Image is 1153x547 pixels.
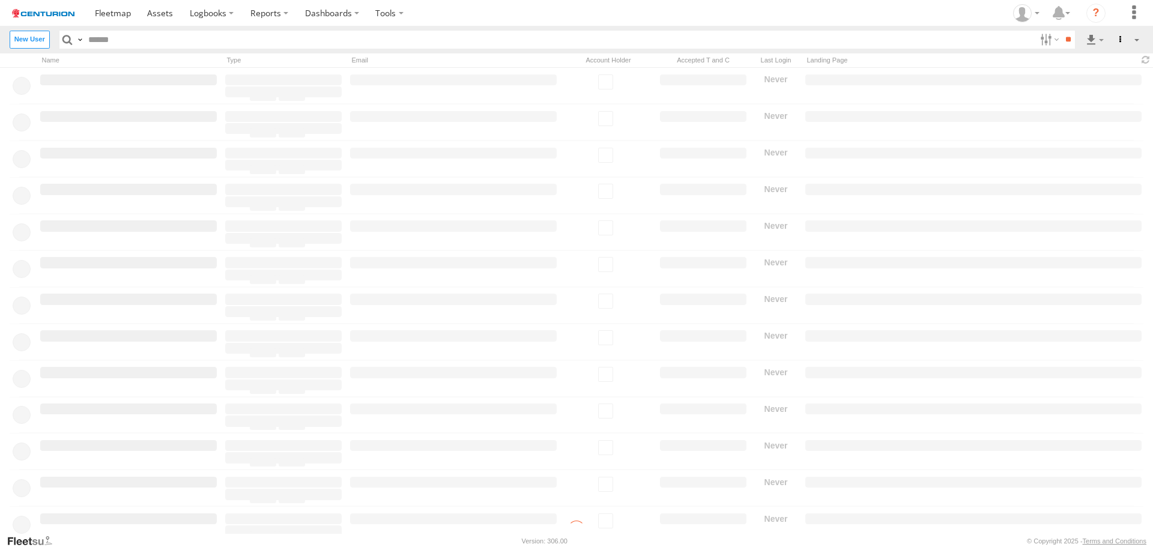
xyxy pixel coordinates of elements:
[1139,55,1153,66] span: Refresh
[1009,4,1044,22] div: John Maglantay
[348,55,558,66] div: Email
[7,535,62,547] a: Visit our Website
[658,55,748,66] div: Has user accepted Terms and Conditions
[803,55,1134,66] div: Landing Page
[563,55,653,66] div: Account Holder
[38,55,219,66] div: Name
[75,31,85,48] label: Search Query
[753,55,799,66] div: Last Login
[522,537,567,545] div: Version: 306.00
[10,31,50,48] label: Create New User
[12,9,74,17] img: logo.svg
[1083,537,1146,545] a: Terms and Conditions
[1027,537,1146,545] div: © Copyright 2025 -
[1085,31,1105,48] label: Export results as...
[1086,4,1106,23] i: ?
[223,55,343,66] div: Type
[1035,31,1061,48] label: Search Filter Options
